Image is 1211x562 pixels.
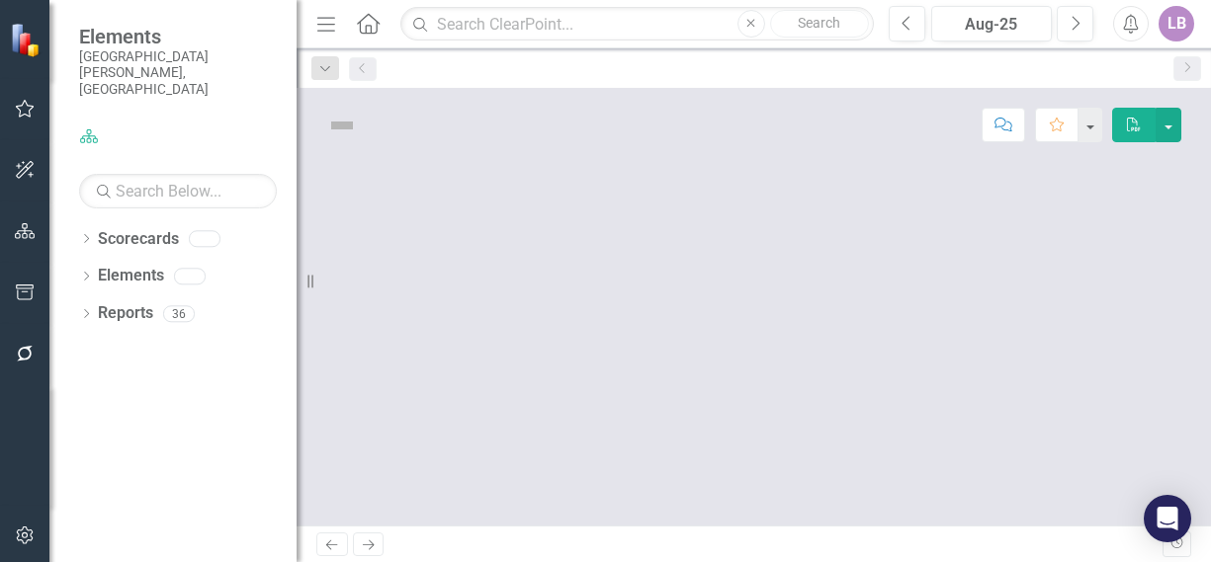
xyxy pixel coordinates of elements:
small: [GEOGRAPHIC_DATA][PERSON_NAME], [GEOGRAPHIC_DATA] [79,48,277,97]
input: Search Below... [79,174,277,208]
span: Elements [79,25,277,48]
a: Scorecards [98,228,179,251]
button: LB [1159,6,1194,41]
img: ClearPoint Strategy [10,22,44,56]
span: Search [798,15,840,31]
a: Reports [98,302,153,325]
div: Aug-25 [938,13,1046,37]
img: Not Defined [326,110,358,141]
a: Elements [98,265,164,287]
button: Aug-25 [931,6,1053,41]
div: 36 [163,305,195,322]
button: Search [770,10,869,38]
input: Search ClearPoint... [400,7,873,41]
div: Open Intercom Messenger [1144,495,1191,542]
